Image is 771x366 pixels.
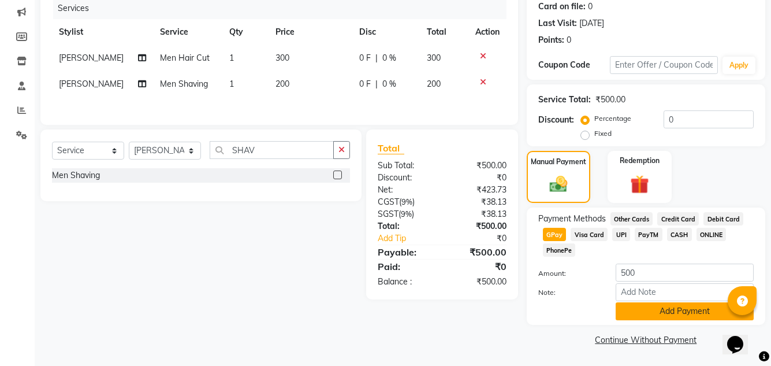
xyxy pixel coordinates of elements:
label: Note: [530,287,607,298]
th: Price [269,19,352,45]
span: Payment Methods [538,213,606,225]
div: Net: [369,184,442,196]
span: [PERSON_NAME] [59,79,124,89]
span: 9% [401,209,412,219]
input: Enter Offer / Coupon Code [610,56,718,74]
div: ₹500.00 [442,220,515,232]
img: _cash.svg [544,174,573,195]
span: 0 % [382,52,396,64]
label: Manual Payment [531,157,586,167]
label: Percentage [594,113,631,124]
span: Other Cards [610,212,653,225]
span: CGST [378,197,399,207]
label: Fixed [594,128,612,139]
span: ONLINE [696,228,727,241]
div: Total: [369,220,442,232]
span: UPI [612,228,630,241]
div: ₹500.00 [595,94,625,106]
span: CASH [667,228,692,241]
span: Debit Card [703,212,743,225]
div: Service Total: [538,94,591,106]
span: 300 [275,53,289,63]
span: [PERSON_NAME] [59,53,124,63]
span: 0 F [359,52,371,64]
iframe: chat widget [722,320,759,354]
span: PayTM [635,228,662,241]
a: Continue Without Payment [529,334,763,346]
div: 0 [588,1,593,13]
span: 1 [229,53,234,63]
div: ₹0 [454,232,515,245]
input: Search or Scan [210,141,334,159]
span: 0 % [382,78,396,90]
div: Sub Total: [369,160,442,172]
th: Stylist [52,19,153,45]
div: ₹0 [442,172,515,184]
span: Visa Card [571,228,608,241]
div: ₹38.13 [442,196,515,208]
div: ₹38.13 [442,208,515,220]
img: _gift.svg [624,173,655,197]
span: 9% [401,197,412,206]
button: Add Payment [616,302,754,320]
input: Amount [616,264,754,282]
div: Card on file: [538,1,586,13]
span: 200 [275,79,289,89]
span: 1 [229,79,234,89]
span: PhonePe [543,243,576,257]
div: Last Visit: [538,17,577,29]
th: Service [153,19,222,45]
div: Balance : [369,276,442,288]
div: Payable: [369,245,442,259]
span: Total [378,142,404,154]
span: SGST [378,209,398,219]
span: Men Hair Cut [160,53,210,63]
div: ₹500.00 [442,276,515,288]
div: Paid: [369,260,442,273]
div: ₹500.00 [442,245,515,259]
div: ₹0 [442,260,515,273]
div: Points: [538,34,564,46]
div: Coupon Code [538,59,610,71]
div: Discount: [369,172,442,184]
th: Disc [352,19,420,45]
span: 0 F [359,78,371,90]
th: Action [468,19,506,45]
span: Men Shaving [160,79,208,89]
div: Discount: [538,114,574,126]
span: 200 [427,79,441,89]
span: 300 [427,53,441,63]
th: Qty [222,19,269,45]
button: Apply [722,57,755,74]
div: Men Shaving [52,169,100,182]
div: ( ) [369,208,442,220]
label: Redemption [620,156,660,166]
th: Total [420,19,468,45]
div: ₹500.00 [442,160,515,172]
span: GPay [543,228,567,241]
div: 0 [567,34,571,46]
div: ( ) [369,196,442,208]
label: Amount: [530,268,607,279]
span: | [375,52,378,64]
div: ₹423.73 [442,184,515,196]
a: Add Tip [369,232,454,245]
span: | [375,78,378,90]
span: Credit Card [657,212,699,225]
input: Add Note [616,283,754,301]
div: [DATE] [579,17,604,29]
